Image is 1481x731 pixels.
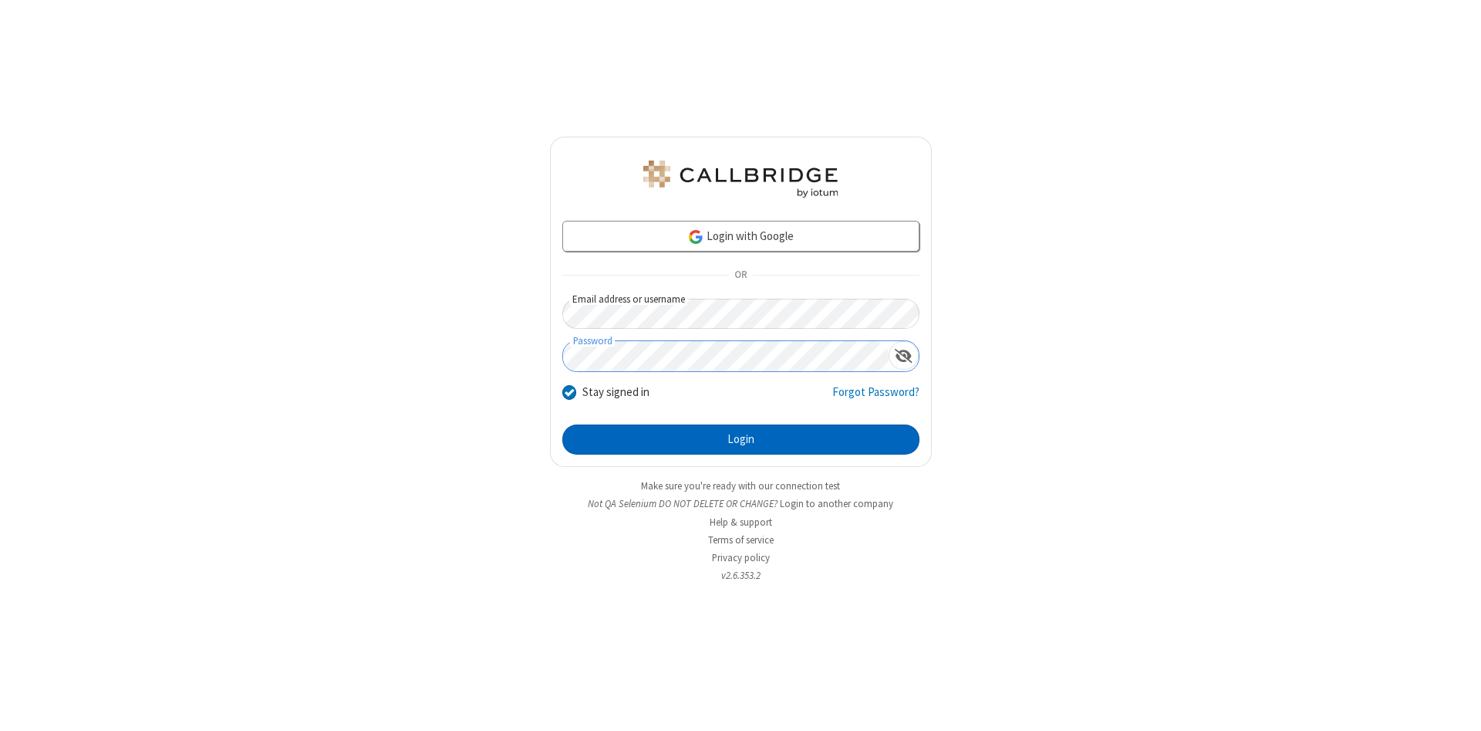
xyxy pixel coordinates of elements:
img: QA Selenium DO NOT DELETE OR CHANGE [640,161,841,198]
a: Forgot Password? [832,384,919,413]
span: OR [728,265,753,286]
div: Show password [889,341,919,370]
a: Terms of service [708,533,774,547]
button: Login to another company [780,496,893,511]
input: Password [563,341,889,371]
a: Make sure you're ready with our connection test [641,479,840,492]
a: Privacy policy [712,551,770,564]
li: v2.6.353.2 [550,568,932,583]
img: google-icon.png [687,228,704,245]
iframe: Chat [1442,691,1469,720]
label: Stay signed in [582,384,649,401]
button: Login [562,425,919,455]
li: Not QA Selenium DO NOT DELETE OR CHANGE? [550,496,932,511]
input: Email address or username [562,299,919,329]
a: Login with Google [562,221,919,252]
a: Help & support [710,516,772,529]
